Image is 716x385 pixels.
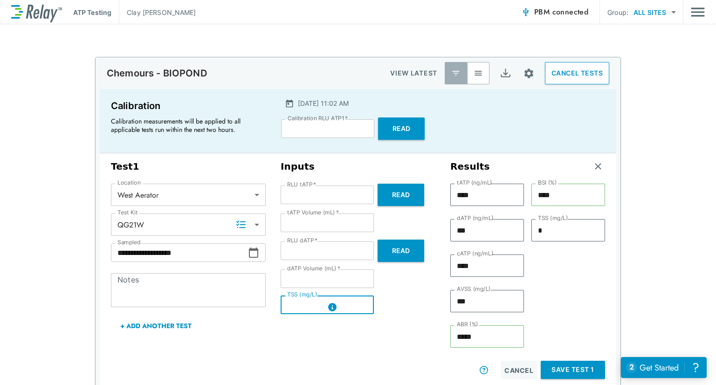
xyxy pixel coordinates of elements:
label: Location [117,179,141,186]
label: RLU dATP [287,237,317,244]
p: [DATE] 11:02 AM [298,98,349,108]
button: Read [378,240,424,262]
h3: Results [450,161,490,172]
label: tATP Volume (mL) [287,209,339,216]
button: Read [378,117,425,140]
img: LuminUltra Relay [11,2,62,22]
div: West Aerator [111,186,266,204]
img: Calender Icon [285,99,294,108]
label: BSI (%) [538,179,557,186]
img: Drawer Icon [691,3,705,21]
p: Clay [PERSON_NAME] [127,7,196,17]
label: cATP (ng/mL) [457,250,493,257]
img: Connected Icon [521,7,530,17]
label: TSS (mg/L) [287,291,317,298]
img: View All [474,69,483,78]
img: Remove [593,162,603,171]
label: Test Kit [117,209,138,216]
p: Calibration [111,98,264,113]
p: Chemours - BIOPOND [107,68,207,79]
img: Export Icon [500,68,511,79]
p: Calibration measurements will be applied to all applicable tests run within the next two hours. [111,117,260,134]
img: Settings Icon [523,68,535,79]
span: connected [552,7,589,17]
label: Sampled [117,239,141,246]
button: PBM connected [517,3,592,21]
button: Site setup [516,61,541,86]
label: Calibration RLU ATP1 [288,115,348,122]
button: Save Test 1 [541,361,605,379]
button: Export [494,62,516,84]
button: Main menu [691,3,705,21]
label: ABR (%) [457,321,478,328]
button: Cancel [501,361,537,379]
p: Group: [607,7,628,17]
iframe: Resource center [621,357,707,378]
label: dATP (ng/mL) [457,215,494,221]
p: ATP Testing [73,7,111,17]
span: PBM [534,6,588,19]
label: AVSS (mg/L) [457,286,491,292]
label: RLU tATP [287,181,316,188]
button: Read [378,184,424,206]
h3: Test 1 [111,161,266,172]
label: TSS (mg/L) [538,215,568,221]
h3: Inputs [281,161,435,172]
button: + Add Another Test [111,315,201,337]
button: CANCEL TESTS [545,62,609,84]
p: VIEW LATEST [390,68,437,79]
div: QG21W [111,215,266,234]
input: Choose date, selected date is Sep 19, 2025 [111,243,248,262]
img: Latest [451,69,461,78]
label: tATP (ng/mL) [457,179,492,186]
label: dATP Volume (mL) [287,265,340,272]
